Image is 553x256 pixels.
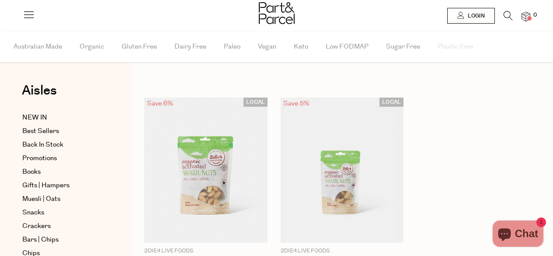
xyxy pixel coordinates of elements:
p: 2Die4 Live Foods [281,247,404,255]
span: NEW IN [22,112,47,123]
p: 2Die4 Live Foods [144,247,268,255]
img: Brazil Nuts [144,98,268,243]
span: Back In Stock [22,140,63,150]
a: Crackers [22,221,102,231]
span: Muesli | Oats [22,194,60,204]
a: Gifts | Hampers [22,180,102,191]
a: NEW IN [22,112,102,123]
a: Snacks [22,207,102,218]
a: Promotions [22,153,102,164]
span: Vegan [258,32,276,62]
span: LOCAL [243,98,268,107]
a: Best Sellers [22,126,102,137]
a: Aisles [22,84,57,106]
span: Dairy Free [174,32,206,62]
span: Sugar Free [386,32,420,62]
a: Bars | Chips [22,235,102,245]
span: Aisles [22,81,57,100]
span: Low FODMAP [326,32,369,62]
a: Back In Stock [22,140,102,150]
span: Keto [294,32,308,62]
img: Brazil Nuts [281,98,404,243]
span: Australian Made [14,32,62,62]
inbox-online-store-chat: Shopify online store chat [490,221,546,249]
span: 0 [531,11,539,19]
span: Snacks [22,207,44,218]
span: Plastic Free [438,32,473,62]
div: Save 6% [144,98,176,109]
a: Muesli | Oats [22,194,102,204]
span: Crackers [22,221,51,231]
span: Paleo [224,32,240,62]
span: LOCAL [379,98,403,107]
a: Login [447,8,495,24]
span: Organic [80,32,104,62]
span: Gluten Free [122,32,157,62]
span: Bars | Chips [22,235,59,245]
span: Login [466,12,485,20]
a: Books [22,167,102,177]
span: Best Sellers [22,126,59,137]
span: Promotions [22,153,57,164]
span: Books [22,167,41,177]
div: Save 5% [281,98,312,109]
img: Part&Parcel [259,2,295,24]
a: 0 [522,12,530,21]
span: Gifts | Hampers [22,180,70,191]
